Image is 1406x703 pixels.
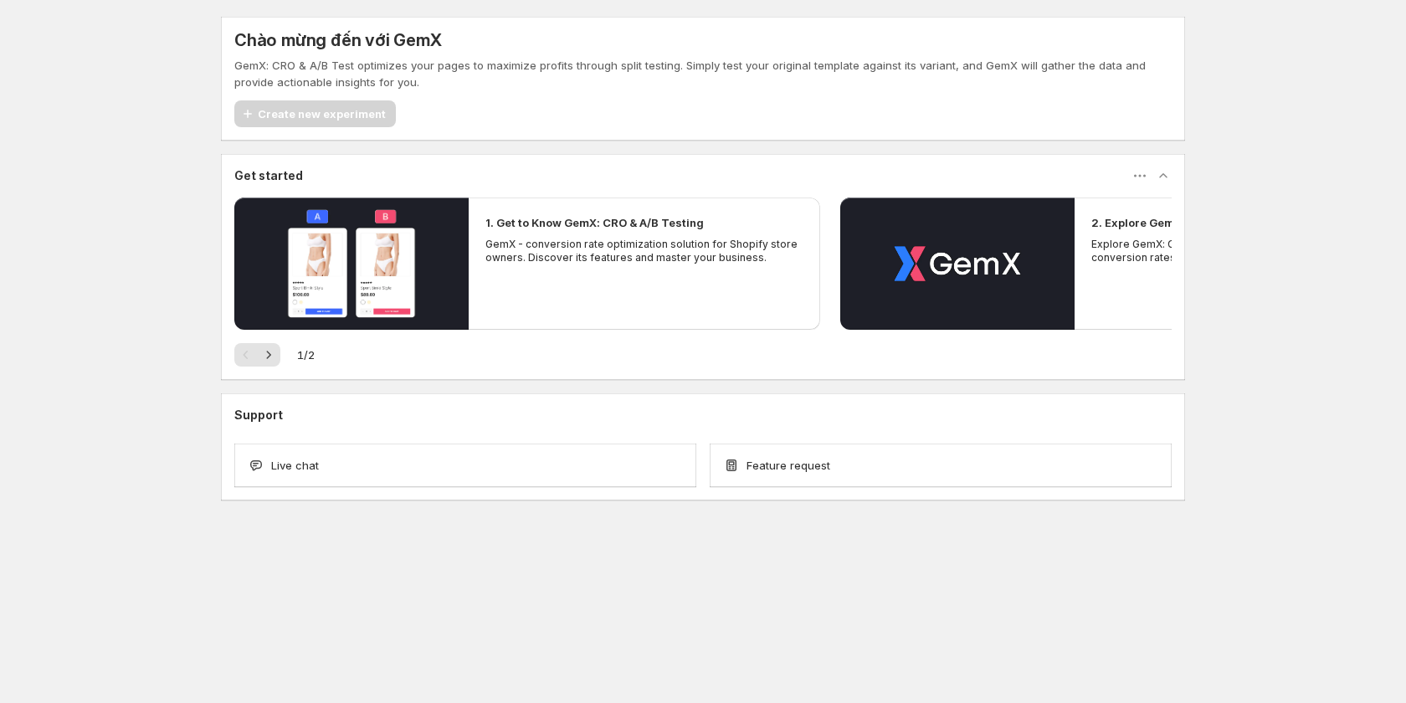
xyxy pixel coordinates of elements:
[485,238,803,264] p: GemX - conversion rate optimization solution for Shopify store owners. Discover its features and ...
[257,343,280,367] button: Tiếp
[271,457,319,474] span: Live chat
[485,214,704,231] h2: 1. Get to Know GemX: CRO & A/B Testing
[234,167,303,184] h3: Get started
[234,57,1172,90] p: GemX: CRO & A/B Test optimizes your pages to maximize profits through split testing. Simply test ...
[234,343,280,367] nav: Phân trang
[234,30,442,50] h5: Chào mừng đến với GemX
[234,198,469,330] button: Phát video
[840,198,1075,330] button: Phát video
[747,457,830,474] span: Feature request
[234,407,283,423] h3: Support
[297,346,315,363] span: 1 / 2
[1091,214,1351,231] h2: 2. Explore GemX: CRO & A/B Testing Use Cases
